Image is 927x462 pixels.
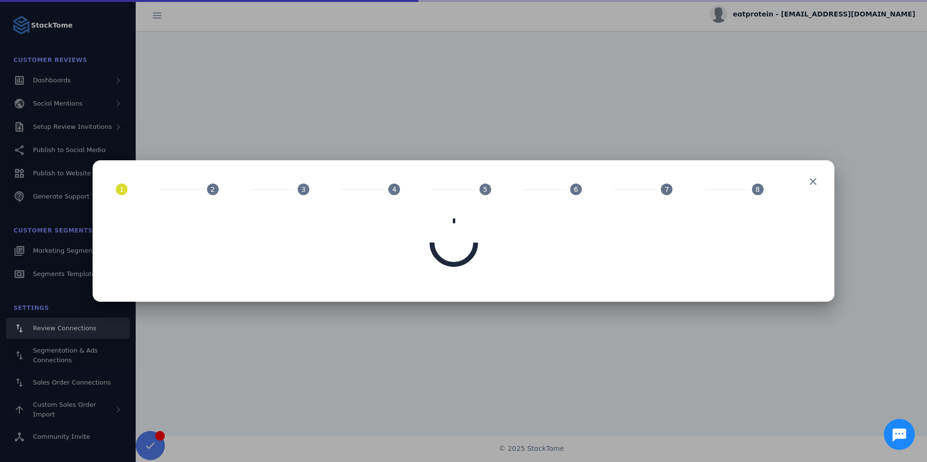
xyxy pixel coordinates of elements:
[755,185,760,195] span: 8
[120,185,124,195] span: 1
[574,185,578,195] span: 6
[210,185,215,195] span: 2
[483,185,487,195] span: 5
[301,185,305,195] span: 3
[665,185,669,195] span: 7
[392,185,397,195] span: 4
